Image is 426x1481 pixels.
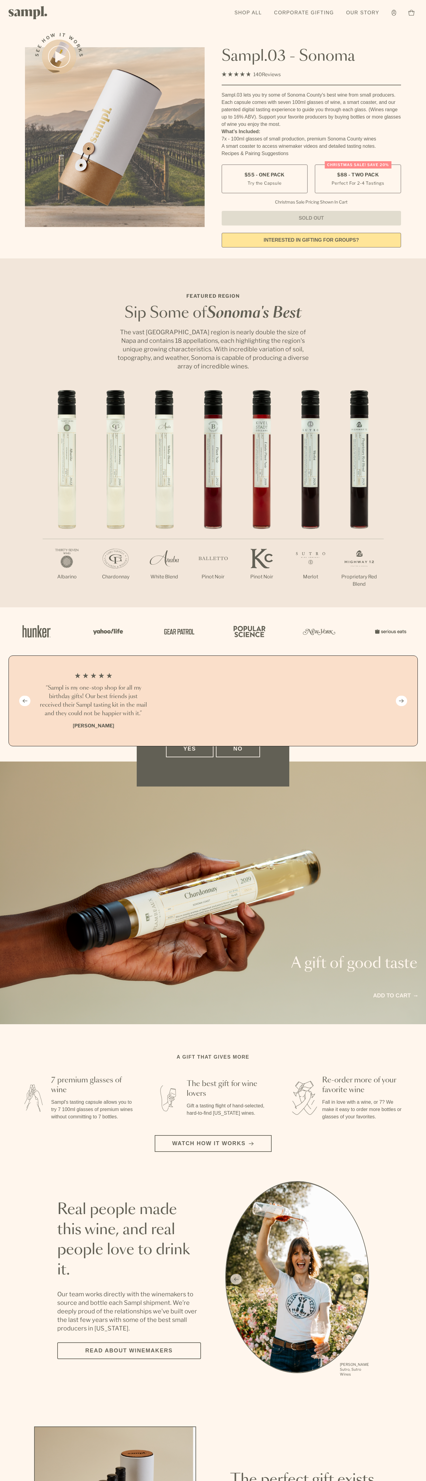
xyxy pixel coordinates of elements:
li: 7 / 7 [335,390,384,607]
li: 3 / 7 [140,390,189,600]
span: $88 - Two Pack [337,172,379,178]
div: slide 1 [225,1181,369,1377]
small: Try the Capsule [248,180,281,186]
small: Perfect For 2-4 Tastings [332,180,384,186]
a: Add to cart [373,992,417,1000]
p: Albarino [43,573,91,581]
li: 4 / 7 [189,390,238,600]
a: interested in gifting for groups? [222,233,401,247]
button: No [216,740,260,757]
p: Merlot [286,573,335,581]
p: [PERSON_NAME] Sutro, Sutro Wines [340,1362,369,1377]
a: Our Story [343,6,382,20]
p: Pinot Noir [238,573,286,581]
li: 1 / 7 [43,390,91,600]
ul: carousel [225,1181,369,1377]
b: [PERSON_NAME] [73,723,114,729]
p: Pinot Noir [189,573,238,581]
li: 5 / 7 [238,390,286,600]
div: 140Reviews [222,70,281,79]
button: Sold Out [222,211,401,226]
a: Shop All [231,6,265,20]
button: Next slide [396,696,407,706]
li: 2 / 7 [91,390,140,600]
p: Chardonnay [91,573,140,581]
p: White Blend [140,573,189,581]
li: 1 / 4 [38,668,148,734]
div: Christmas SALE! Save 20% [325,161,391,169]
img: Sampl logo [9,6,48,19]
button: See how it works [42,40,76,74]
button: Previous slide [19,696,30,706]
span: $55 - One Pack [245,172,285,178]
img: Sampl.03 - Sonoma [25,47,205,227]
li: 6 / 7 [286,390,335,600]
p: A gift of good taste [235,956,417,971]
h3: “Sampl is my one-stop shop for all my birthday gifts! Our best friends just received their Sampl ... [38,684,148,718]
button: Yes [166,740,213,757]
a: Corporate Gifting [271,6,337,20]
p: Proprietary Red Blend [335,573,384,588]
